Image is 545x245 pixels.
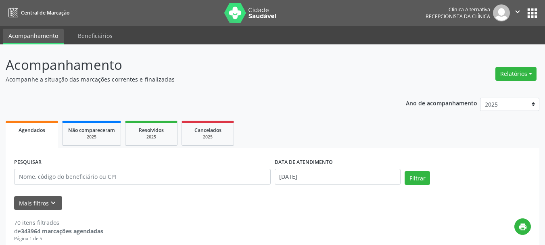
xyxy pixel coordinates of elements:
div: de [14,227,103,235]
label: DATA DE ATENDIMENTO [275,156,333,169]
p: Acompanhamento [6,55,379,75]
i:  [513,7,522,16]
button: Filtrar [405,171,430,185]
a: Acompanhamento [3,29,64,44]
button: Relatórios [495,67,537,81]
button: Mais filtroskeyboard_arrow_down [14,196,62,210]
input: Nome, código do beneficiário ou CPF [14,169,271,185]
img: img [493,4,510,21]
a: Beneficiários [72,29,118,43]
p: Acompanhe a situação das marcações correntes e finalizadas [6,75,379,84]
div: 2025 [68,134,115,140]
label: PESQUISAR [14,156,42,169]
span: Recepcionista da clínica [426,13,490,20]
div: Página 1 de 5 [14,235,103,242]
button:  [510,4,525,21]
div: 70 itens filtrados [14,218,103,227]
span: Não compareceram [68,127,115,134]
i: print [518,222,527,231]
span: Resolvidos [139,127,164,134]
span: Central de Marcação [21,9,69,16]
i: keyboard_arrow_down [49,199,58,207]
div: 2025 [188,134,228,140]
p: Ano de acompanhamento [406,98,477,108]
div: 2025 [131,134,171,140]
span: Cancelados [194,127,221,134]
a: Central de Marcação [6,6,69,19]
button: apps [525,6,539,20]
div: Clinica Alternativa [426,6,490,13]
span: Agendados [19,127,45,134]
button: print [514,218,531,235]
strong: 343964 marcações agendadas [21,227,103,235]
input: Selecione um intervalo [275,169,401,185]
